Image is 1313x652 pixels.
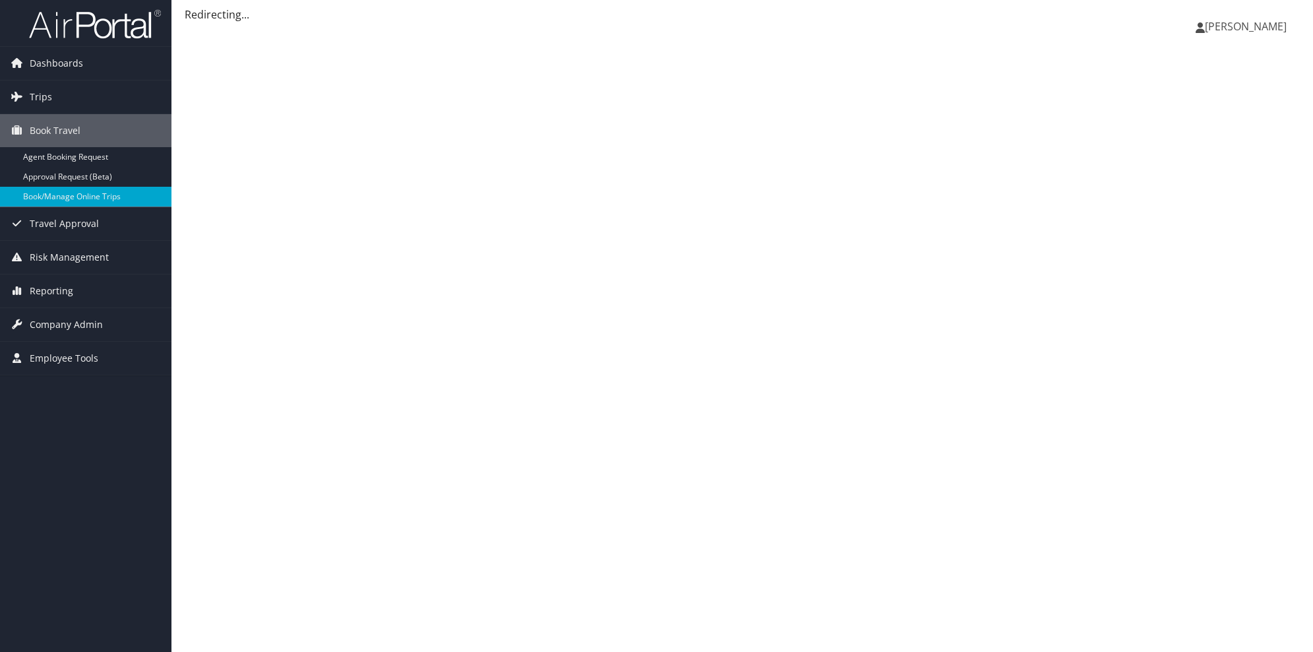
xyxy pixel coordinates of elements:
span: Company Admin [30,308,103,341]
span: [PERSON_NAME] [1205,19,1287,34]
span: Dashboards [30,47,83,80]
span: Risk Management [30,241,109,274]
span: Reporting [30,275,73,308]
img: airportal-logo.png [29,9,161,40]
span: Employee Tools [30,342,98,375]
span: Book Travel [30,114,80,147]
span: Travel Approval [30,207,99,240]
a: [PERSON_NAME] [1196,7,1300,46]
div: Redirecting... [185,7,1300,22]
span: Trips [30,81,52,114]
